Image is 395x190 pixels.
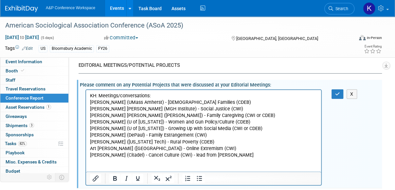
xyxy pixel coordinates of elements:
[163,174,174,183] button: Superscript
[6,86,45,91] span: Travel Reservations
[0,167,68,176] a: Budget
[102,34,141,41] button: Committed
[6,95,44,101] span: Conference Report
[5,141,27,146] span: Tasks
[5,34,39,40] span: [DATE] [DATE]
[46,6,95,10] span: A&P Conference Workspace
[194,174,205,183] button: Bullet list
[18,141,27,146] span: 82%
[363,2,375,15] img: Kevin Hillstrom
[3,20,350,31] div: American Sociological Association Conference (ASoA 2025)
[29,123,34,128] span: 3
[359,35,366,40] img: Format-Inperson.png
[0,158,68,166] a: Misc. Expenses & Credits
[0,112,68,121] a: Giveaways
[46,104,51,109] span: 1
[324,3,354,14] a: Search
[236,36,318,41] span: [GEOGRAPHIC_DATA], [GEOGRAPHIC_DATA]
[6,123,34,128] span: Shipments
[0,130,68,139] a: Sponsorships
[152,174,163,183] button: Subscript
[6,104,51,110] span: Asset Reservations
[0,66,68,75] a: Booth
[367,35,382,40] div: In-Person
[5,45,33,52] td: Tags
[40,36,54,40] span: (5 days)
[6,132,34,137] span: Sponsorships
[0,121,68,130] a: Shipments3
[79,62,377,69] div: EDITORIAL MEETINGS/POTENTIAL PROJECTS
[132,174,143,183] button: Underline
[0,139,68,148] a: Tasks82%
[19,35,25,40] span: to
[6,168,20,174] span: Budget
[364,45,382,48] div: Event Rating
[6,150,25,155] span: Playbook
[6,114,27,119] span: Giveaways
[6,68,26,73] span: Booth
[39,45,47,52] div: US
[86,90,321,172] iframe: Rich Text Area
[6,159,57,164] span: Misc. Expenses & Credits
[80,80,382,88] div: Please comment on any Potential Projects that were discussed at your Editorial Meetings:
[44,173,55,181] td: Personalize Event Tab Strip
[0,94,68,103] a: Conference Report
[21,69,24,72] i: Booth reservation complete
[0,57,68,66] a: Event Information
[6,77,15,83] span: Staff
[90,174,101,183] button: Insert/edit link
[96,45,109,52] div: FY26
[5,6,38,12] img: ExhibitDay
[22,46,33,51] a: Edit
[109,174,120,183] button: Bold
[333,6,348,11] span: Search
[327,34,382,44] div: Event Format
[347,89,357,99] button: X
[50,45,94,52] div: Bloomsbury Academic
[0,103,68,112] a: Asset Reservations1
[0,76,68,85] a: Staff
[6,59,42,64] span: Event Information
[182,174,193,183] button: Numbered list
[55,173,69,181] td: Toggle Event Tabs
[0,85,68,93] a: Travel Reservations
[121,174,132,183] button: Italic
[0,148,68,157] a: Playbook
